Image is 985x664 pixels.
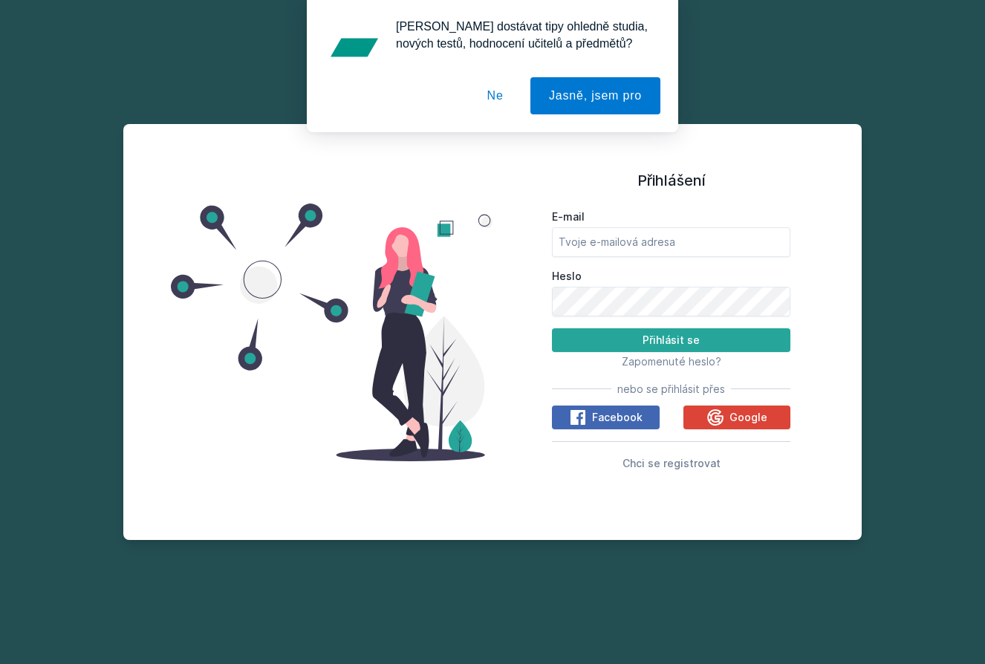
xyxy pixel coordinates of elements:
[469,77,522,114] button: Ne
[384,18,660,52] div: [PERSON_NAME] dostávat tipy ohledně studia, nových testů, hodnocení učitelů a předmětů?
[592,410,643,425] span: Facebook
[530,77,660,114] button: Jasně, jsem pro
[622,457,721,469] span: Chci se registrovat
[552,209,790,224] label: E-mail
[325,18,384,77] img: notification icon
[552,269,790,284] label: Heslo
[729,410,767,425] span: Google
[552,406,660,429] button: Facebook
[552,169,790,192] h1: Přihlášení
[552,328,790,352] button: Přihlásit se
[622,454,721,472] button: Chci se registrovat
[683,406,791,429] button: Google
[622,355,721,368] span: Zapomenuté heslo?
[617,382,725,397] span: nebo se přihlásit přes
[552,227,790,257] input: Tvoje e-mailová adresa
